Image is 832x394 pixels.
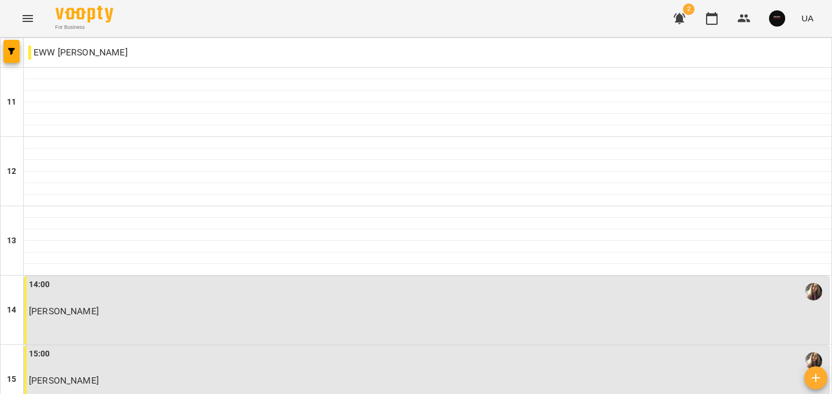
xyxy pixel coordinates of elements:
h6: 14 [7,304,16,317]
h6: 13 [7,235,16,247]
h6: 12 [7,165,16,178]
img: 5eed76f7bd5af536b626cea829a37ad3.jpg [769,10,785,27]
span: 2 [683,3,694,15]
button: Створити урок [804,366,827,389]
label: 14:00 [29,278,50,291]
span: For Business [55,24,113,31]
span: UA [801,12,814,24]
h6: 15 [7,373,16,386]
span: [PERSON_NAME] [29,375,99,386]
button: Menu [14,5,42,32]
p: EWW [PERSON_NAME] [28,46,128,60]
img: Бойко Олександра Вікторівна [805,352,822,370]
img: Бойко Олександра Вікторівна [805,283,822,300]
button: UA [797,8,818,29]
h6: 11 [7,96,16,109]
img: Voopty Logo [55,6,113,23]
span: [PERSON_NAME] [29,306,99,317]
label: 15:00 [29,348,50,360]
